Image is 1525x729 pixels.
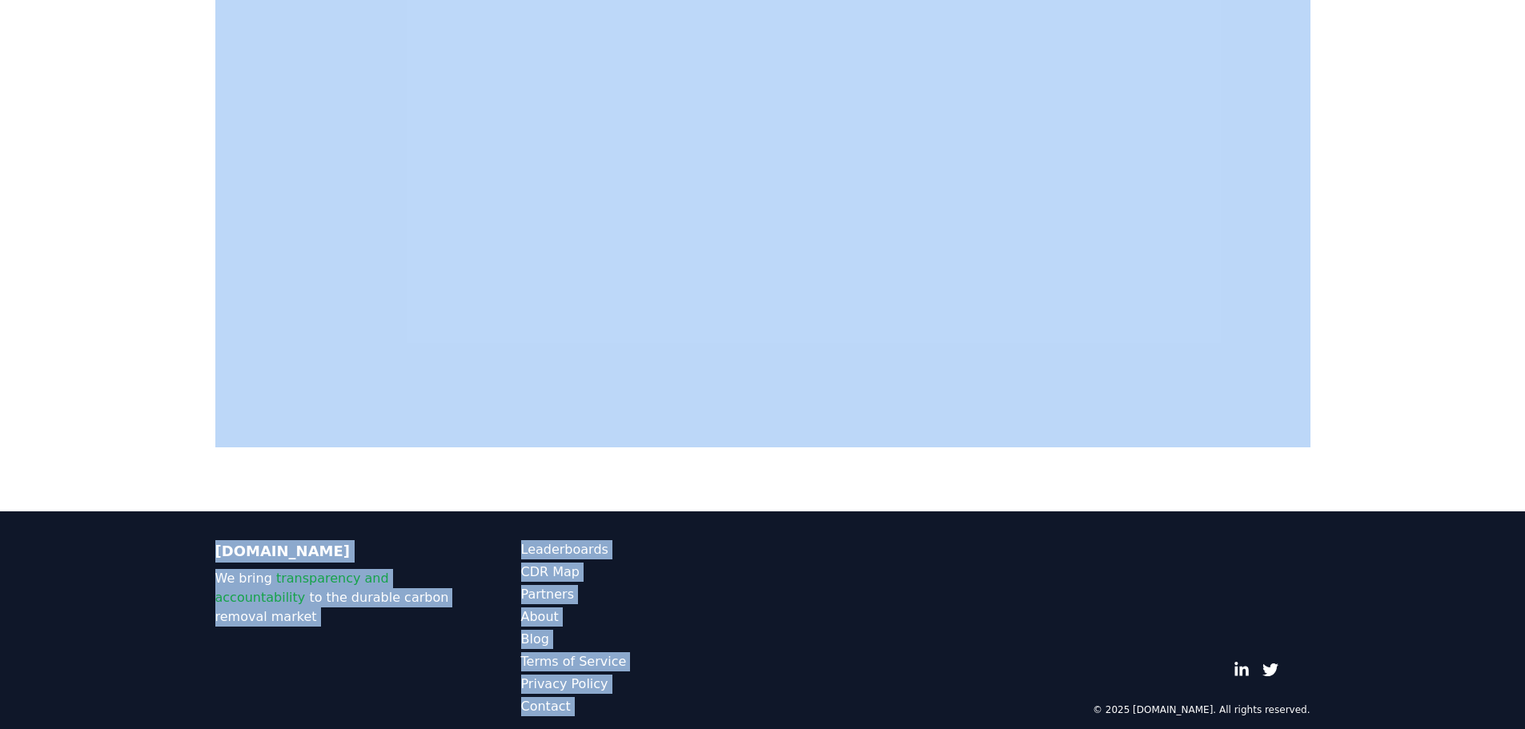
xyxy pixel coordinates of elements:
[215,540,457,563] p: [DOMAIN_NAME]
[521,540,763,559] a: Leaderboards
[521,607,763,627] a: About
[521,630,763,649] a: Blog
[521,563,763,582] a: CDR Map
[215,569,457,627] p: We bring to the durable carbon removal market
[1234,662,1250,678] a: LinkedIn
[1093,703,1310,716] p: © 2025 [DOMAIN_NAME]. All rights reserved.
[1262,662,1278,678] a: Twitter
[521,697,763,716] a: Contact
[521,652,763,671] a: Terms of Service
[215,571,389,605] span: transparency and accountability
[521,585,763,604] a: Partners
[521,675,763,694] a: Privacy Policy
